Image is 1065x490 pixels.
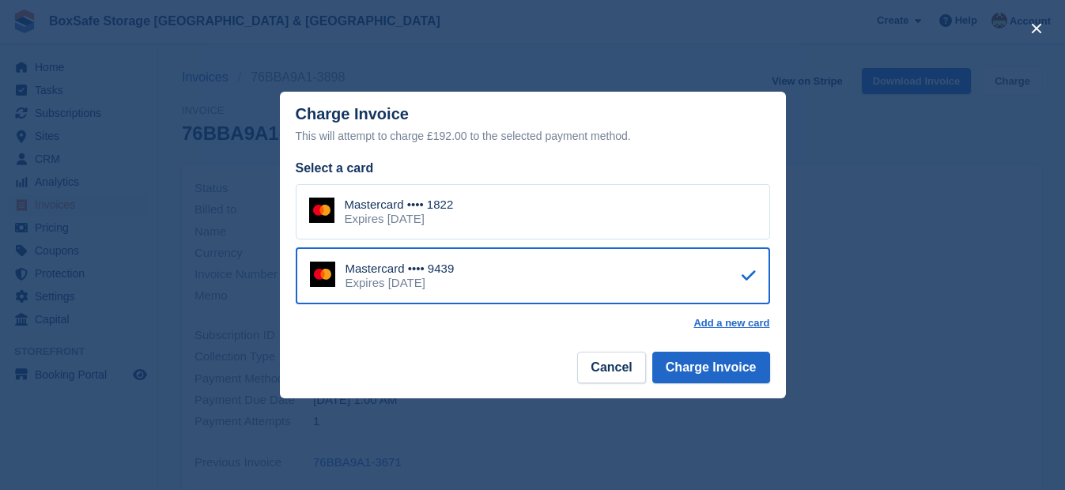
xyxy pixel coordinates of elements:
div: This will attempt to charge £192.00 to the selected payment method. [296,126,770,145]
img: Mastercard Logo [310,262,335,287]
div: Mastercard •••• 1822 [345,198,454,212]
div: Mastercard •••• 9439 [346,262,455,276]
button: Charge Invoice [652,352,770,383]
div: Expires [DATE] [346,276,455,290]
a: Add a new card [693,317,769,330]
button: Cancel [577,352,645,383]
button: close [1024,16,1049,41]
div: Charge Invoice [296,105,770,145]
div: Expires [DATE] [345,212,454,226]
div: Select a card [296,159,770,178]
img: Mastercard Logo [309,198,334,223]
